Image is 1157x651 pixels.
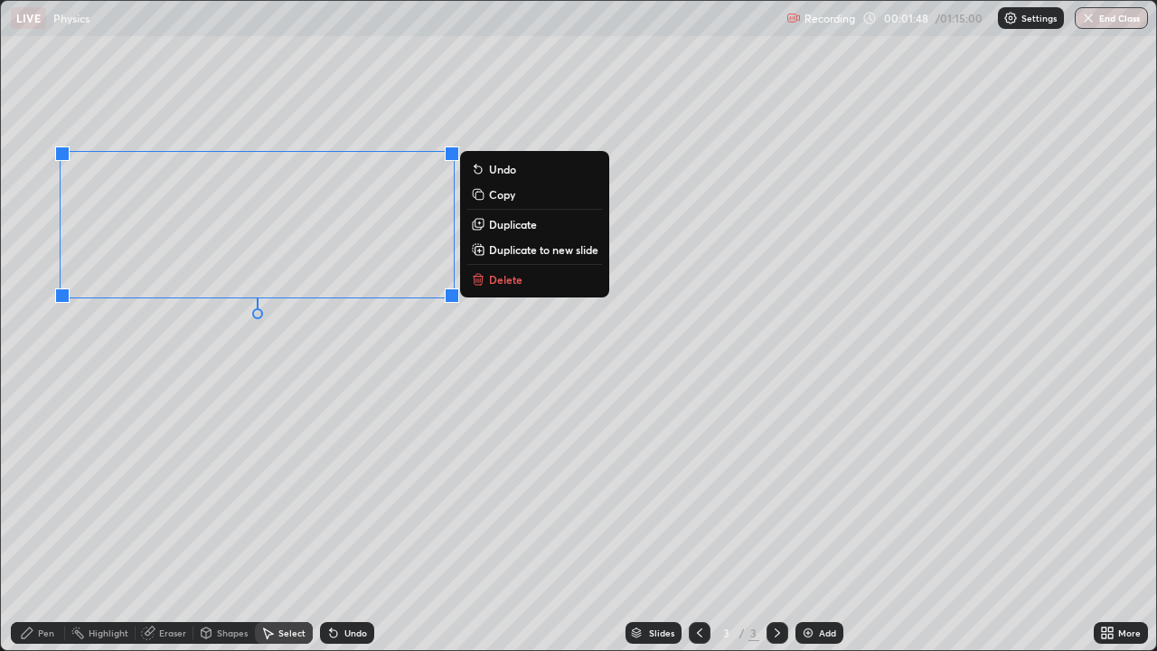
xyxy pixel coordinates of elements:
[467,213,602,235] button: Duplicate
[489,217,537,231] p: Duplicate
[1021,14,1057,23] p: Settings
[489,272,522,287] p: Delete
[748,625,759,641] div: 3
[467,239,602,260] button: Duplicate to new slide
[159,628,186,637] div: Eraser
[344,628,367,637] div: Undo
[278,628,306,637] div: Select
[786,11,801,25] img: recording.375f2c34.svg
[1081,11,1096,25] img: end-class-cross
[718,627,736,638] div: 3
[1003,11,1018,25] img: class-settings-icons
[819,628,836,637] div: Add
[217,628,248,637] div: Shapes
[489,242,598,257] p: Duplicate to new slide
[1075,7,1148,29] button: End Class
[467,184,602,205] button: Copy
[801,626,815,640] img: add-slide-button
[649,628,674,637] div: Slides
[467,269,602,290] button: Delete
[739,627,745,638] div: /
[89,628,128,637] div: Highlight
[489,162,516,176] p: Undo
[804,12,855,25] p: Recording
[489,187,515,202] p: Copy
[16,11,41,25] p: LIVE
[467,158,602,180] button: Undo
[38,628,54,637] div: Pen
[53,11,89,25] p: Physics
[1118,628,1141,637] div: More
